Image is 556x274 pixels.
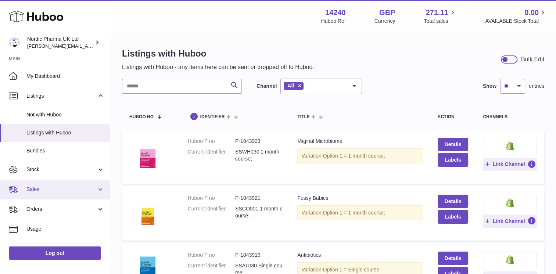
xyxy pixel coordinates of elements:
span: Link Channel [493,218,525,224]
div: Currency [374,18,395,25]
span: Bundles [26,147,104,154]
button: Link Channel [483,214,537,228]
span: Not with Huboo [26,111,104,118]
button: Labels [438,153,469,166]
dt: Current identifier [188,148,235,162]
h1: Listings with Huboo [122,48,314,60]
div: Fussy Babies [297,195,423,202]
dd: SSCO001 1 month course; [235,205,283,219]
span: Option 1 = 1 month course; [323,153,385,159]
div: Bulk Edit [521,55,544,64]
span: Total sales [424,18,456,25]
span: Listings [26,93,97,100]
a: 271.11 Total sales [424,8,456,25]
span: Listings with Huboo [26,129,104,136]
dt: Huboo P no [188,138,235,145]
dd: SSWH030 1 month course; [235,148,283,162]
span: Option 1 = 1 month course; [323,210,385,216]
div: Vaginal Microbiome [297,138,423,145]
span: 0.00 [524,8,539,18]
span: Stock [26,166,97,173]
img: Vaginal Microbiome [129,138,166,174]
span: All [287,83,294,89]
img: shopify-small.png [506,198,514,207]
span: Orders [26,206,97,213]
button: Link Channel [483,158,537,171]
span: Usage [26,226,104,232]
img: Fussy Babies [129,195,166,231]
label: Show [483,83,496,90]
dd: P-1043919 [235,252,283,259]
a: Log out [9,246,101,260]
div: Huboo Ref [321,18,346,25]
div: action [438,115,469,119]
strong: GBP [379,8,395,18]
div: channels [483,115,537,119]
img: shopify-small.png [506,255,514,264]
span: identifier [200,115,225,119]
div: Nordic Pharma UK Ltd [27,36,93,50]
p: Listings with Huboo - any items here can be sent or dropped off to Huboo. [122,63,314,71]
img: shopify-small.png [506,141,514,150]
span: My Dashboard [26,73,104,80]
span: Huboo no [129,115,154,119]
a: Details [438,138,469,151]
dt: Huboo P no [188,195,235,202]
span: Option 1 = Single course; [323,267,381,273]
div: Variation: [297,148,423,163]
dd: P-1043923 [235,138,283,145]
a: Details [438,252,469,265]
a: 0.00 AVAILABLE Stock Total [485,8,547,25]
span: title [297,115,309,119]
span: Link Channel [493,161,525,167]
a: Details [438,195,469,208]
div: Antibiotics [297,252,423,259]
button: Labels [438,210,469,223]
img: joe.plant@parapharmdev.com [9,37,20,48]
span: Sales [26,186,97,193]
span: AVAILABLE Stock Total [485,18,547,25]
dd: P-1043921 [235,195,283,202]
label: Channel [257,83,277,90]
span: 271.11 [426,8,448,18]
strong: 14240 [325,8,346,18]
span: [PERSON_NAME][EMAIL_ADDRESS][DOMAIN_NAME] [27,43,147,49]
div: Variation: [297,205,423,220]
span: entries [529,83,544,90]
dt: Huboo P no [188,252,235,259]
dt: Current identifier [188,205,235,219]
